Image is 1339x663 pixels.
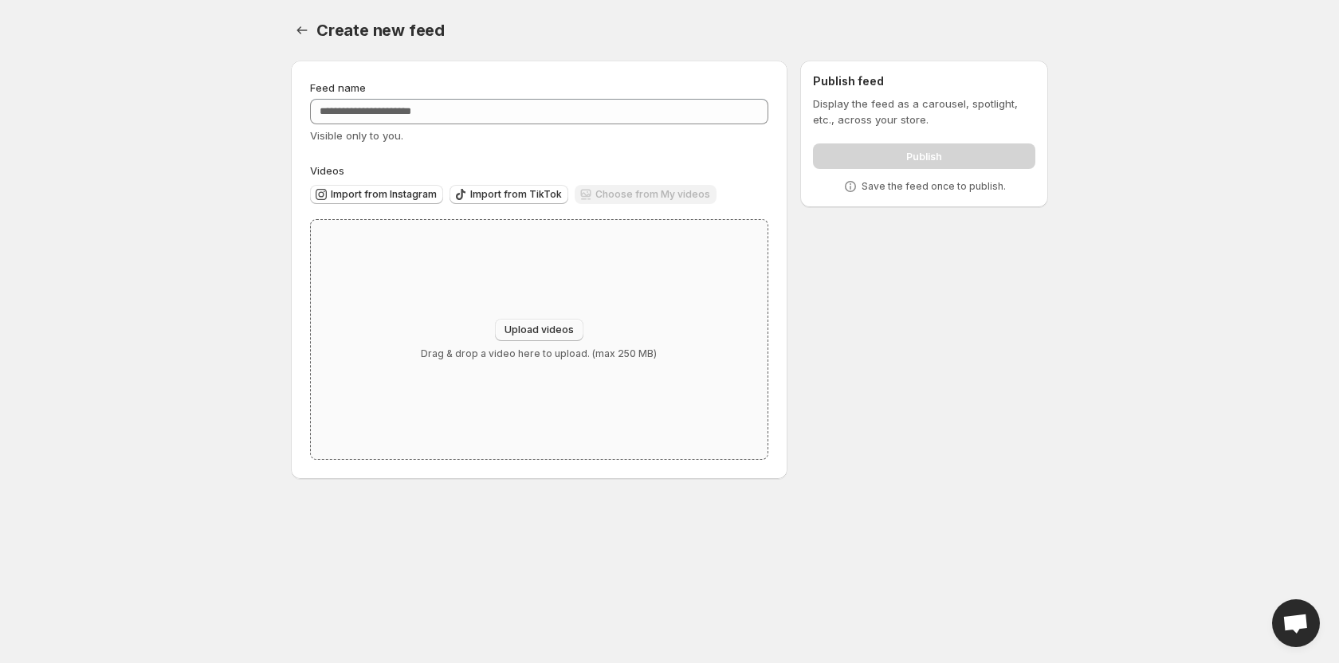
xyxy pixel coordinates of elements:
button: Import from Instagram [310,185,443,204]
button: Upload videos [495,319,583,341]
a: Open chat [1272,599,1320,647]
span: Import from TikTok [470,188,562,201]
button: Import from TikTok [450,185,568,204]
span: Feed name [310,81,366,94]
p: Display the feed as a carousel, spotlight, etc., across your store. [813,96,1035,127]
button: Settings [291,19,313,41]
h2: Publish feed [813,73,1035,89]
span: Import from Instagram [331,188,437,201]
p: Save the feed once to publish. [862,180,1006,193]
span: Upload videos [505,324,574,336]
span: Videos [310,164,344,177]
span: Visible only to you. [310,129,403,142]
span: Create new feed [316,21,445,40]
p: Drag & drop a video here to upload. (max 250 MB) [421,347,657,360]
